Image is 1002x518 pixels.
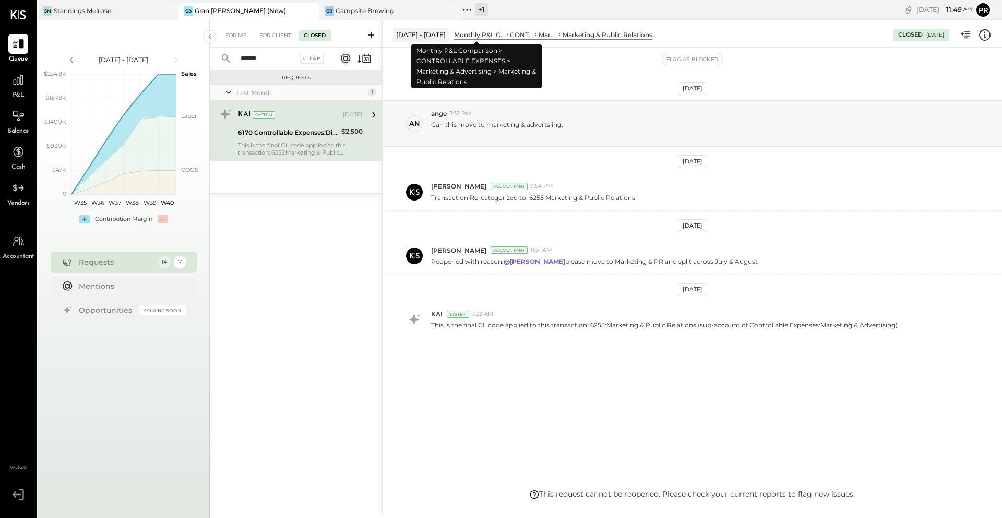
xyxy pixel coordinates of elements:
div: Contribution Margin [95,215,152,223]
span: [PERSON_NAME] [431,246,486,255]
div: SM [43,6,52,16]
text: $93.9K [47,142,66,149]
p: Transaction Re-categorized to: 6255 Marketing & Public Relations [431,193,635,202]
div: For Me [220,30,252,41]
text: W35 [74,199,86,206]
div: Clear [300,54,324,64]
div: CB [325,6,334,16]
p: Can this move to marketing & advertsiing. [431,120,563,138]
span: Vendors [7,199,30,208]
div: Standings Melrose [54,6,111,15]
div: an [409,119,420,128]
div: [DATE] - [DATE] [393,28,449,41]
p: Reopened with reason: please move to Marketing & PR and split across July & August [431,257,758,266]
text: COGS [181,166,198,173]
div: System [253,111,275,119]
text: W39 [143,199,156,206]
div: 1 [368,88,376,97]
div: [DATE] [678,155,707,168]
a: Cash [1,142,36,172]
div: Closed [299,30,331,41]
text: $47K [52,166,66,173]
span: 11:51 AM [530,246,552,254]
span: Balance [7,127,29,136]
text: 0 [63,190,66,197]
text: Sales [181,70,197,77]
text: W36 [91,199,104,206]
div: [DATE] [926,31,944,39]
div: [DATE] [916,5,972,15]
span: [PERSON_NAME] [431,182,486,191]
div: GB [184,6,193,16]
button: Flag as Blocker [662,53,722,66]
div: Gran [PERSON_NAME] (New) [195,6,286,15]
text: $234.8K [44,70,66,77]
a: Accountant [1,231,36,262]
div: Accountant [491,183,528,190]
strong: @[PERSON_NAME] [504,257,565,265]
a: Balance [1,106,36,136]
text: $187.8K [45,94,66,101]
text: Labor [181,112,197,120]
div: Monthly P&L Comparison [454,30,505,39]
span: 7:33 AM [472,310,494,319]
span: 9:54 PM [530,182,553,191]
div: Marketing & Advertising [539,30,557,39]
span: P&L [13,91,25,100]
div: [DATE] [678,82,707,95]
div: 14 [158,256,171,268]
div: CONTROLLABLE EXPENSES [510,30,533,39]
div: Closed [898,31,923,39]
a: Vendors [1,178,36,208]
div: 6170 Controllable Expenses:Direct Operating Expenses:Event Related Expenses [238,127,338,138]
text: W40 [160,199,173,206]
button: Pr [975,2,992,18]
div: Requests [79,257,153,267]
span: Cash [11,163,25,172]
span: 3:32 PM [449,110,471,118]
div: This is the final GL code applied to this transaction: 6255:Marketing & Public Relations (sub-acc... [238,142,363,156]
span: Accountant [3,252,34,262]
span: ange [431,109,447,118]
div: Opportunities [79,305,134,315]
p: This is the final GL code applied to this transaction: 6255:Marketing & Public Relations (sub-acc... [431,321,898,329]
div: Monthly P&L Comparison > CONTROLLABLE EXPENSES > Marketing & Advertising > Marketing & Public Rel... [411,44,542,88]
div: Accountant [491,246,528,254]
div: System [447,311,469,318]
div: Mentions [79,281,181,291]
div: [DATE] [343,111,363,119]
div: 7 [174,256,186,268]
div: Campsite Brewing [336,6,394,15]
div: - [158,215,168,223]
div: copy link [903,4,914,15]
div: + [79,215,90,223]
div: For Client [254,30,296,41]
div: + 1 [475,3,488,16]
a: P&L [1,70,36,100]
span: Queue [9,55,28,64]
div: Marketing & Public Relations [563,30,652,39]
div: Last Month [236,88,365,97]
div: Requests [215,74,377,81]
text: W37 [109,199,121,206]
div: [DATE] - [DATE] [79,55,168,64]
a: Queue [1,34,36,64]
div: [DATE] [678,219,707,232]
div: $2,500 [341,126,363,137]
div: [DATE] [678,283,707,296]
span: KAI [431,310,443,319]
div: Coming Soon [139,305,186,315]
text: $140.9K [44,118,66,125]
div: KAI [238,110,250,120]
text: W38 [126,199,139,206]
